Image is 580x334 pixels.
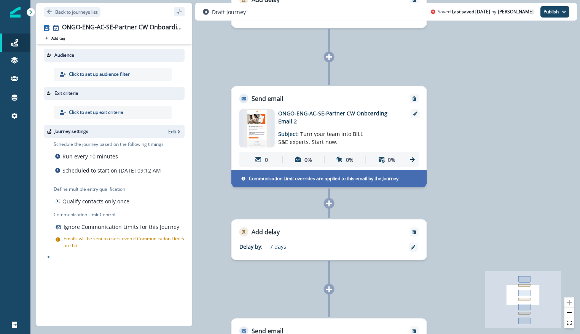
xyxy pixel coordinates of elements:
[278,109,400,125] p: ONGO-ENG-AC-SE-Partner CW Onboarding Email 2
[491,8,496,15] p: by
[54,186,131,193] p: Define multiple entry qualification
[54,141,164,148] p: Schedule the journey based on the following timings
[408,328,421,334] button: Remove
[498,8,534,15] p: Joel Acevedo
[540,6,569,18] button: Publish
[265,156,268,164] p: 0
[252,94,283,103] p: Send email
[278,125,373,146] p: Subject:
[408,229,421,235] button: Remove
[62,152,118,160] p: Run every 10 minutes
[231,219,427,260] div: Add delayRemoveDelay by:7 days
[564,318,574,328] button: fit view
[62,197,129,205] p: Qualify contacts only once
[44,35,67,41] button: Add tag
[62,24,182,32] div: ONGO-ENG-AC-SE-Partner CW Onboarding
[564,308,574,318] button: zoom out
[62,166,161,174] p: Scheduled to start on [DATE] 09:12 AM
[438,8,451,15] p: Saved
[304,156,312,164] p: 0%
[51,36,65,40] p: Add tag
[244,109,271,147] img: email asset unavailable
[54,211,185,218] p: Communication Limit Control
[54,128,88,135] p: Journey settings
[278,130,363,145] span: Turn your team into BILL S&E experts. Start now.
[346,156,354,164] p: 0%
[69,109,123,116] p: Click to set up exit criteria
[54,90,78,97] p: Exit criteria
[249,175,398,182] p: Communication Limit overrides are applied to this email by the Journey
[64,223,179,231] p: Ignore Communication Limits for this Journey
[270,243,365,251] p: 7 days
[55,9,97,15] p: Back to journeys list
[69,71,130,78] p: Click to set up audience filter
[54,52,74,59] p: Audience
[239,243,270,251] p: Delay by:
[252,227,280,237] p: Add delay
[212,8,246,16] p: Draft journey
[174,7,185,16] button: sidebar collapse toggle
[168,128,176,135] p: Edit
[168,128,182,135] button: Edit
[10,7,21,18] img: Inflection
[44,7,100,17] button: Go back
[408,96,421,101] button: Remove
[388,156,395,164] p: 0%
[231,86,427,187] div: Send emailRemoveemail asset unavailableONGO-ENG-AC-SE-Partner CW Onboarding Email 2Subject: Turn ...
[452,8,490,15] p: Last saved [DATE]
[64,235,185,249] p: Emails will be sent to users even if Communication Limits are hit.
